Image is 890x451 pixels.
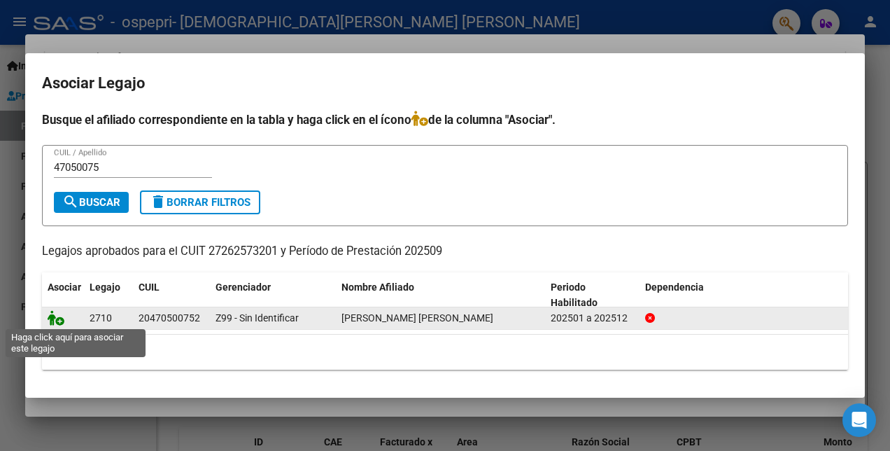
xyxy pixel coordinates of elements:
div: 202501 a 202512 [551,310,634,326]
h2: Asociar Legajo [42,70,848,97]
span: Nombre Afiliado [341,282,414,293]
button: Buscar [54,192,129,213]
div: 20470500752 [139,310,200,326]
datatable-header-cell: Legajo [84,272,133,319]
datatable-header-cell: Dependencia [640,272,849,319]
span: Asociar [48,282,81,293]
button: Borrar Filtros [140,190,260,214]
mat-icon: search [62,193,79,210]
span: CUIL [139,282,160,293]
h4: Busque el afiliado correspondiente en la tabla y haga click en el ícono de la columna "Asociar". [42,111,848,129]
span: Legajo [90,282,120,293]
div: Open Intercom Messenger [842,403,876,437]
datatable-header-cell: Periodo Habilitado [545,272,640,319]
span: Periodo Habilitado [551,282,598,309]
span: 2710 [90,312,112,324]
datatable-header-cell: CUIL [133,272,210,319]
span: Z99 - Sin Identificar [216,312,299,324]
span: Buscar [62,196,120,209]
span: Dependencia [645,282,704,293]
span: Gerenciador [216,282,271,293]
span: Borrar Filtros [150,196,250,209]
span: ASTUDILLO ALEXANDER EZEQUIEL [341,312,493,324]
datatable-header-cell: Asociar [42,272,84,319]
datatable-header-cell: Gerenciador [210,272,336,319]
datatable-header-cell: Nombre Afiliado [336,272,545,319]
mat-icon: delete [150,193,167,210]
p: Legajos aprobados para el CUIT 27262573201 y Período de Prestación 202509 [42,243,848,261]
div: 1 registros [42,335,848,370]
